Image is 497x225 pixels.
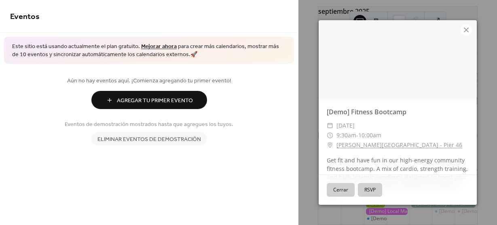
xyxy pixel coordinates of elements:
[65,120,233,129] span: Eventos de demostración mostrados hasta que agregues los tuyos.
[10,77,288,85] span: Aún no hay eventos aquí. ¡Comienza agregando tu primer evento!
[319,107,477,117] div: [Demo] Fitness Bootcamp
[336,121,355,130] span: [DATE]
[141,41,177,52] a: Mejorar ahora
[358,183,382,197] button: RSVP
[91,91,207,109] button: Agregar Tu Primer Evento
[117,97,193,105] span: Agregar Tu Primer Evento
[10,91,288,109] a: Agregar Tu Primer Evento
[91,132,207,145] button: Eliminar eventos de demostración
[10,9,40,25] span: Eventos
[358,131,381,139] span: 10:00am
[327,183,355,197] button: Cerrar
[327,140,333,150] div: ​
[356,131,358,139] span: -
[336,131,356,139] span: 9:30am
[12,43,286,59] span: Este sitio está usando actualmente el plan gratuito. para crear más calendarios, mostrar más de 1...
[336,140,462,150] a: [PERSON_NAME][GEOGRAPHIC_DATA] - Pier 46
[327,121,333,130] div: ​
[327,130,333,140] div: ​
[319,156,477,198] div: Get fit and have fun in our high-energy community fitness bootcamp. A mix of cardio, strength tra...
[97,135,201,144] span: Eliminar eventos de demostración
